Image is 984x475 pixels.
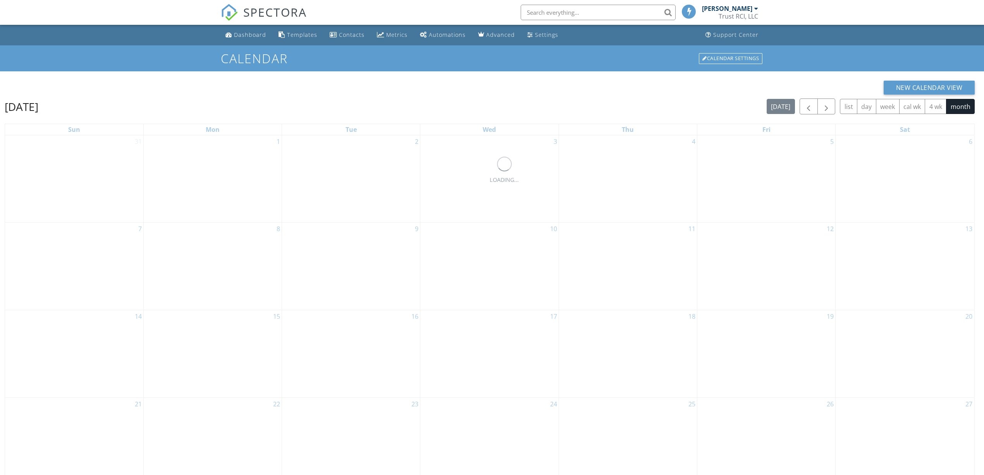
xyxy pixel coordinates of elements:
td: Go to September 15, 2025 [143,310,282,398]
div: Dashboard [234,31,266,38]
td: Go to September 13, 2025 [836,222,974,310]
a: Templates [275,28,320,42]
div: LOADING... [490,176,519,184]
button: day [857,99,876,114]
div: Advanced [486,31,515,38]
a: Contacts [327,28,368,42]
a: Go to September 3, 2025 [552,135,559,148]
button: New Calendar View [884,81,975,95]
div: Settings [535,31,558,38]
a: Dashboard [222,28,269,42]
button: cal wk [899,99,926,114]
a: Saturday [898,124,912,135]
a: Go to September 11, 2025 [687,223,697,235]
a: Monday [204,124,221,135]
a: Tuesday [344,124,358,135]
div: Templates [287,31,317,38]
a: Metrics [374,28,411,42]
div: Support Center [713,31,759,38]
img: The Best Home Inspection Software - Spectora [221,4,238,21]
a: Wednesday [481,124,497,135]
td: Go to September 7, 2025 [5,222,143,310]
a: Go to September 19, 2025 [825,310,835,323]
td: Go to September 11, 2025 [559,222,697,310]
button: [DATE] [767,99,795,114]
a: Go to September 2, 2025 [413,135,420,148]
a: Go to September 6, 2025 [967,135,974,148]
td: Go to September 14, 2025 [5,310,143,398]
a: Go to September 27, 2025 [964,398,974,410]
td: Go to September 10, 2025 [420,222,559,310]
td: Go to September 5, 2025 [697,135,835,223]
a: Support Center [702,28,762,42]
a: Calendar Settings [698,52,763,65]
a: Go to September 4, 2025 [690,135,697,148]
div: Calendar Settings [699,53,762,64]
td: Go to September 6, 2025 [836,135,974,223]
a: Advanced [475,28,518,42]
td: Go to September 19, 2025 [697,310,835,398]
button: Next month [817,98,836,114]
a: Thursday [620,124,635,135]
div: Automations [429,31,466,38]
div: Contacts [339,31,365,38]
td: Go to September 3, 2025 [420,135,559,223]
a: SPECTORA [221,10,307,27]
a: Go to September 13, 2025 [964,223,974,235]
a: Go to September 24, 2025 [549,398,559,410]
button: 4 wk [925,99,946,114]
a: Go to September 26, 2025 [825,398,835,410]
a: Go to September 7, 2025 [137,223,143,235]
td: Go to September 20, 2025 [836,310,974,398]
button: week [876,99,900,114]
td: Go to September 9, 2025 [282,222,420,310]
a: Go to September 10, 2025 [549,223,559,235]
a: Friday [761,124,772,135]
button: list [840,99,857,114]
span: SPECTORA [243,4,307,20]
h1: Calendar [221,52,763,65]
button: Previous month [800,98,818,114]
button: month [946,99,975,114]
div: Metrics [386,31,408,38]
a: Go to September 5, 2025 [829,135,835,148]
a: Go to September 18, 2025 [687,310,697,323]
td: Go to September 2, 2025 [282,135,420,223]
td: Go to September 1, 2025 [143,135,282,223]
a: Go to September 9, 2025 [413,223,420,235]
a: Go to September 22, 2025 [272,398,282,410]
a: Go to September 12, 2025 [825,223,835,235]
a: Sunday [67,124,82,135]
h2: [DATE] [5,99,38,114]
a: Go to September 15, 2025 [272,310,282,323]
a: Go to August 31, 2025 [133,135,143,148]
a: Go to September 25, 2025 [687,398,697,410]
td: Go to September 16, 2025 [282,310,420,398]
td: Go to September 17, 2025 [420,310,559,398]
td: Go to September 12, 2025 [697,222,835,310]
a: Go to September 16, 2025 [410,310,420,323]
a: Settings [524,28,561,42]
div: [PERSON_NAME] [702,5,752,12]
a: Go to September 20, 2025 [964,310,974,323]
td: Go to September 8, 2025 [143,222,282,310]
a: Automations (Basic) [417,28,469,42]
a: Go to September 21, 2025 [133,398,143,410]
td: Go to September 4, 2025 [559,135,697,223]
div: Trust RCI, LLC [719,12,758,20]
a: Go to September 23, 2025 [410,398,420,410]
input: Search everything... [521,5,676,20]
td: Go to August 31, 2025 [5,135,143,223]
a: Go to September 17, 2025 [549,310,559,323]
td: Go to September 18, 2025 [559,310,697,398]
a: Go to September 8, 2025 [275,223,282,235]
a: Go to September 14, 2025 [133,310,143,323]
a: Go to September 1, 2025 [275,135,282,148]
